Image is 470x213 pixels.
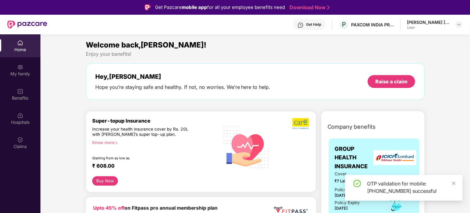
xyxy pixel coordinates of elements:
[95,84,271,90] div: Hope you’re staying safe and healthy. If not, no worries. We’re here to help.
[290,4,328,11] a: Download Now
[292,118,310,129] img: b5dec4f62d2307b9de63beb79f102df3.png
[342,21,346,28] span: P
[17,112,23,119] img: svg+xml;base64,PHN2ZyBpZD0iSG9zcGl0YWxzIiB4bWxucz0iaHR0cDovL3d3dy53My5vcmcvMjAwMC9zdmciIHdpZHRoPS...
[335,178,377,184] span: ₹7 Lakhs
[92,163,213,170] div: ₹ 608.00
[452,181,456,185] span: close
[86,51,425,57] div: Enjoy your benefits!
[17,40,23,46] img: svg+xml;base64,PHN2ZyBpZD0iSG9tZSIgeG1sbnM9Imh0dHA6Ly93d3cudzMub3JnLzIwMDAvc3ZnIiB3aWR0aD0iMjAiIG...
[92,176,118,186] button: Buy Now
[335,193,348,198] span: [DATE]
[17,64,23,70] img: svg+xml;base64,PHN2ZyB3aWR0aD0iMjAiIGhlaWdodD0iMjAiIHZpZXdCb3g9IjAgMCAyMCAyMCIgZmlsbD0ibm9uZSIgeG...
[92,140,215,144] div: Know more
[93,205,124,211] b: Upto 45% off
[335,206,348,211] span: [DATE]
[351,22,394,28] div: PAXCOM INDIA PRIVATE LIMITED
[92,156,193,160] div: Starting from as low as
[327,4,330,11] img: Stroke
[335,171,377,177] span: Cover
[17,88,23,94] img: svg+xml;base64,PHN2ZyBpZD0iQmVuZWZpdHMiIHhtbG5zPSJodHRwOi8vd3d3LnczLm9yZy8yMDAwL3N2ZyIgd2lkdGg9Ij...
[335,187,361,193] div: Policy issued
[182,4,207,10] strong: mobile app
[86,40,207,49] span: Welcome back,[PERSON_NAME]!
[367,180,455,195] div: OTP validation for mobile: [PHONE_NUMBER] successful
[92,127,193,138] div: Increase your health insurance cover by Rs. 20L with [PERSON_NAME]’s super top-up plan.
[95,73,271,80] div: Hey, [PERSON_NAME]
[407,25,450,30] div: User
[354,180,361,187] span: check-circle
[457,22,461,27] img: svg+xml;base64,PHN2ZyBpZD0iRHJvcGRvd24tMzJ4MzIiIHhtbG5zPSJodHRwOi8vd3d3LnczLm9yZy8yMDAwL3N2ZyIgd2...
[335,200,360,206] div: Policy Expiry
[155,4,285,11] div: Get Pazcare for all your employee benefits need
[145,4,151,10] img: Logo
[328,123,376,131] span: Company benefits
[298,22,304,28] img: svg+xml;base64,PHN2ZyBpZD0iSGVscC0zMngzMiIgeG1sbnM9Imh0dHA6Ly93d3cudzMub3JnLzIwMDAvc3ZnIiB3aWR0aD...
[7,21,47,29] img: New Pazcare Logo
[115,141,118,145] span: right
[373,150,416,165] img: insurerLogo
[92,118,219,124] div: Super-topup Insurance
[407,19,450,25] div: [PERSON_NAME] [PERSON_NAME]
[219,119,274,175] img: svg+xml;base64,PHN2ZyB4bWxucz0iaHR0cDovL3d3dy53My5vcmcvMjAwMC9zdmciIHhtbG5zOnhsaW5rPSJodHRwOi8vd3...
[306,22,321,27] div: Get Help
[93,205,218,211] b: on Fitpass pro annual membership plan
[335,145,377,171] span: GROUP HEALTH INSURANCE
[17,137,23,143] img: svg+xml;base64,PHN2ZyBpZD0iQ2xhaW0iIHhtbG5zPSJodHRwOi8vd3d3LnczLm9yZy8yMDAwL3N2ZyIgd2lkdGg9IjIwIi...
[375,78,407,85] div: Raise a claim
